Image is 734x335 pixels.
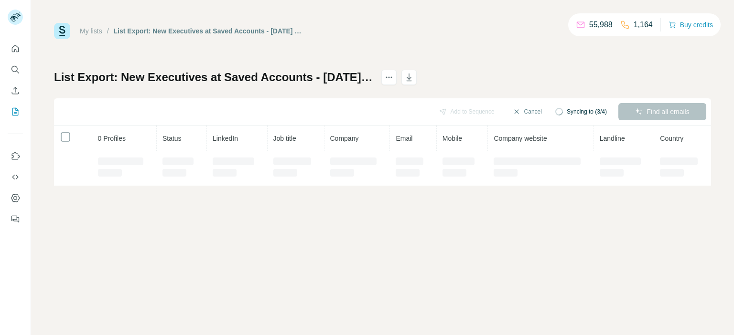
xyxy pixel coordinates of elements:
[273,135,296,142] span: Job title
[213,135,238,142] span: LinkedIn
[114,26,303,36] div: List Export: New Executives at Saved Accounts - [DATE] 18:11
[396,135,412,142] span: Email
[669,18,713,31] button: Buy credits
[494,135,547,142] span: Company website
[80,27,102,35] a: My lists
[8,103,23,120] button: My lists
[567,107,607,116] span: Syncing to (3/4)
[8,147,23,165] button: Use Surfe on LinkedIn
[107,26,109,36] li: /
[8,82,23,99] button: Enrich CSV
[8,40,23,57] button: Quick start
[54,23,70,39] img: Surfe Logo
[443,135,462,142] span: Mobile
[8,210,23,228] button: Feedback
[8,189,23,207] button: Dashboard
[8,168,23,186] button: Use Surfe API
[600,135,625,142] span: Landline
[54,70,373,85] h1: List Export: New Executives at Saved Accounts - [DATE] 18:11
[660,135,683,142] span: Country
[98,135,126,142] span: 0 Profiles
[8,61,23,78] button: Search
[330,135,359,142] span: Company
[506,103,549,120] button: Cancel
[162,135,182,142] span: Status
[634,19,653,31] p: 1,164
[589,19,613,31] p: 55,988
[381,70,397,85] button: actions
